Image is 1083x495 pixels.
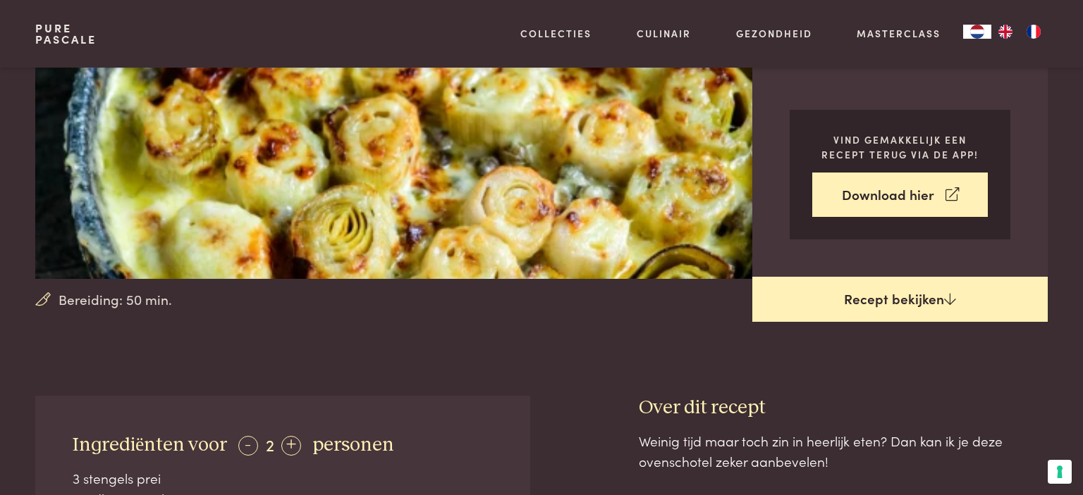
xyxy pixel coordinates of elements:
[991,25,1048,39] ul: Language list
[857,26,941,41] a: Masterclass
[752,277,1048,322] a: Recept bekijken
[736,26,812,41] a: Gezondheid
[812,132,988,161] p: Vind gemakkelijk een recept terug via de app!
[1020,25,1048,39] a: FR
[73,468,493,489] div: 3 stengels prei
[238,436,258,456] div: -
[73,435,227,455] span: Ingrediënten voor
[281,436,301,456] div: +
[812,173,988,217] a: Download hier
[35,23,97,45] a: PurePascale
[991,25,1020,39] a: EN
[637,26,691,41] a: Culinair
[59,289,172,310] span: Bereiding: 50 min.
[639,396,1048,420] h3: Over dit recept
[312,435,394,455] span: personen
[963,25,991,39] div: Language
[520,26,592,41] a: Collecties
[963,25,991,39] a: NL
[266,432,274,456] span: 2
[1048,460,1072,484] button: Uw voorkeuren voor toestemming voor trackingtechnologieën
[963,25,1048,39] aside: Language selected: Nederlands
[639,431,1048,471] div: Weinig tijd maar toch zin in heerlijk eten? Dan kan ik je deze ovenschotel zeker aanbevelen!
